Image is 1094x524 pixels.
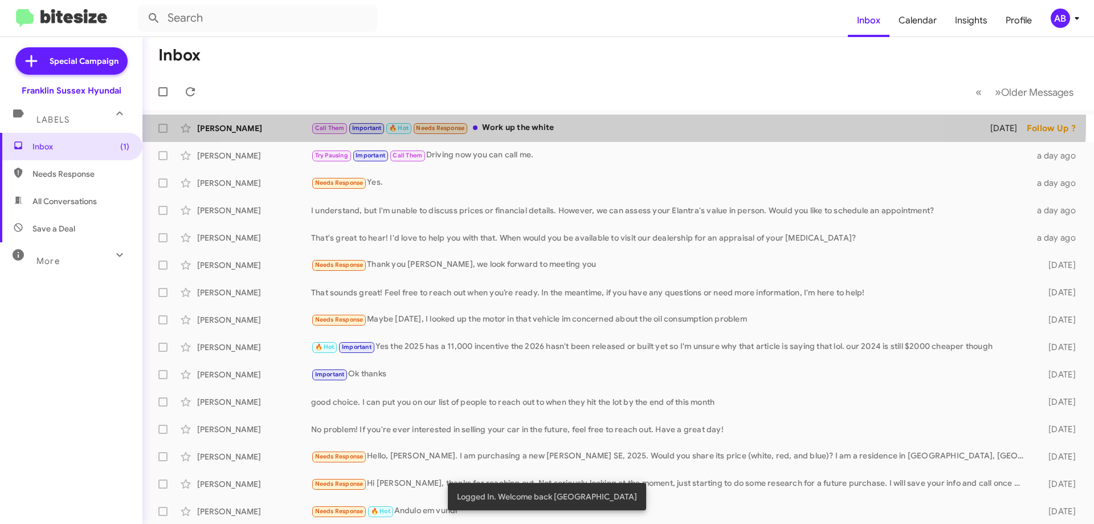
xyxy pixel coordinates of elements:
a: Inbox [848,4,889,37]
div: a day ago [1030,150,1085,161]
div: [PERSON_NAME] [197,424,311,435]
span: Needs Response [315,261,364,269]
span: Needs Response [32,168,129,180]
div: Follow Up ? [1027,123,1085,134]
h1: Inbox [158,46,201,64]
div: I understand, but I'm unable to discuss prices or financial details. However, we can assess your ... [311,205,1030,216]
div: [DATE] [1030,287,1085,298]
div: a day ago [1030,232,1085,243]
div: That sounds great! Feel free to reach out when you’re ready. In the meantime, if you have any que... [311,287,1030,298]
div: Maybe [DATE], I looked up the motor in that vehicle im concerned about the oil consumption problem [311,313,1030,326]
div: [PERSON_NAME] [197,369,311,380]
a: Insights [946,4,997,37]
div: a day ago [1030,177,1085,189]
span: Special Campaign [50,55,119,67]
span: Important [352,124,382,132]
div: [PERSON_NAME] [197,123,311,134]
button: Previous [969,80,989,104]
span: Important [356,152,385,159]
span: Important [315,371,345,378]
div: Franklin Sussex Hyundai [22,85,121,96]
div: Driving now you can call me. [311,149,1030,162]
span: Logged In. Welcome back [GEOGRAPHIC_DATA] [457,491,637,502]
div: [DATE] [1030,342,1085,353]
a: Calendar [889,4,946,37]
nav: Page navigation example [969,80,1080,104]
div: [PERSON_NAME] [197,314,311,326]
div: [DATE] [1030,424,1085,435]
span: Needs Response [315,507,364,515]
div: [DATE] [1030,369,1085,380]
div: Andulo em vundi [311,505,1030,518]
div: Hello, [PERSON_NAME]. I am purchasing a new [PERSON_NAME] SE, 2025. Would you share its price (wh... [311,450,1030,463]
div: [DATE] [1030,396,1085,408]
div: Yes the 2025 has a 11,000 incentive the 2026 hasn't been released or built yet so I'm unsure why ... [311,340,1030,354]
div: [PERSON_NAME] [197,150,311,161]
span: (1) [120,141,129,152]
button: AB [1041,9,1081,28]
div: [PERSON_NAME] [197,396,311,408]
span: Needs Response [416,124,464,132]
div: [DATE] [1030,259,1085,271]
div: [DATE] [1030,451,1085,462]
div: Work up the white [311,121,975,135]
span: Try Pausing [315,152,348,159]
div: [DATE] [1030,506,1085,517]
span: Important [342,343,372,351]
a: Special Campaign [15,47,128,75]
div: [PERSON_NAME] [197,478,311,490]
span: Save a Deal [32,223,75,234]
div: Thank you [PERSON_NAME], we look forward to meeting you [311,258,1030,271]
div: [PERSON_NAME] [197,177,311,189]
div: Ok thanks [311,368,1030,381]
div: That's great to hear! I'd love to help you with that. When would you be available to visit our de... [311,232,1030,243]
span: 🔥 Hot [389,124,409,132]
a: Profile [997,4,1041,37]
div: [PERSON_NAME] [197,259,311,271]
div: [PERSON_NAME] [197,205,311,216]
span: Needs Response [315,453,364,460]
div: [PERSON_NAME] [197,506,311,517]
div: a day ago [1030,205,1085,216]
div: [DATE] [975,123,1027,134]
span: More [36,256,60,266]
div: [PERSON_NAME] [197,451,311,462]
span: 🔥 Hot [315,343,334,351]
span: 🔥 Hot [371,507,390,515]
span: Inbox [32,141,129,152]
div: No problem! If you're ever interested in selling your car in the future, feel free to reach out. ... [311,424,1030,435]
span: Older Messages [1001,86,1073,99]
span: Needs Response [315,480,364,488]
input: Search [138,5,377,32]
span: « [975,85,982,99]
div: [DATE] [1030,478,1085,490]
div: Hi [PERSON_NAME], thanks for reaching out. Not seriously looking at the moment, just starting to ... [311,477,1030,490]
div: [PERSON_NAME] [197,342,311,353]
div: [DATE] [1030,314,1085,326]
div: [PERSON_NAME] [197,232,311,243]
div: AB [1051,9,1070,28]
span: Needs Response [315,179,364,186]
span: Call Them [315,124,345,132]
span: Labels [36,115,70,125]
div: [PERSON_NAME] [197,287,311,298]
div: Yes. [311,176,1030,189]
span: All Conversations [32,196,97,207]
span: » [995,85,1001,99]
button: Next [988,80,1080,104]
div: good choice. I can put you on our list of people to reach out to when they hit the lot by the end... [311,396,1030,408]
span: Needs Response [315,316,364,323]
span: Call Them [393,152,422,159]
